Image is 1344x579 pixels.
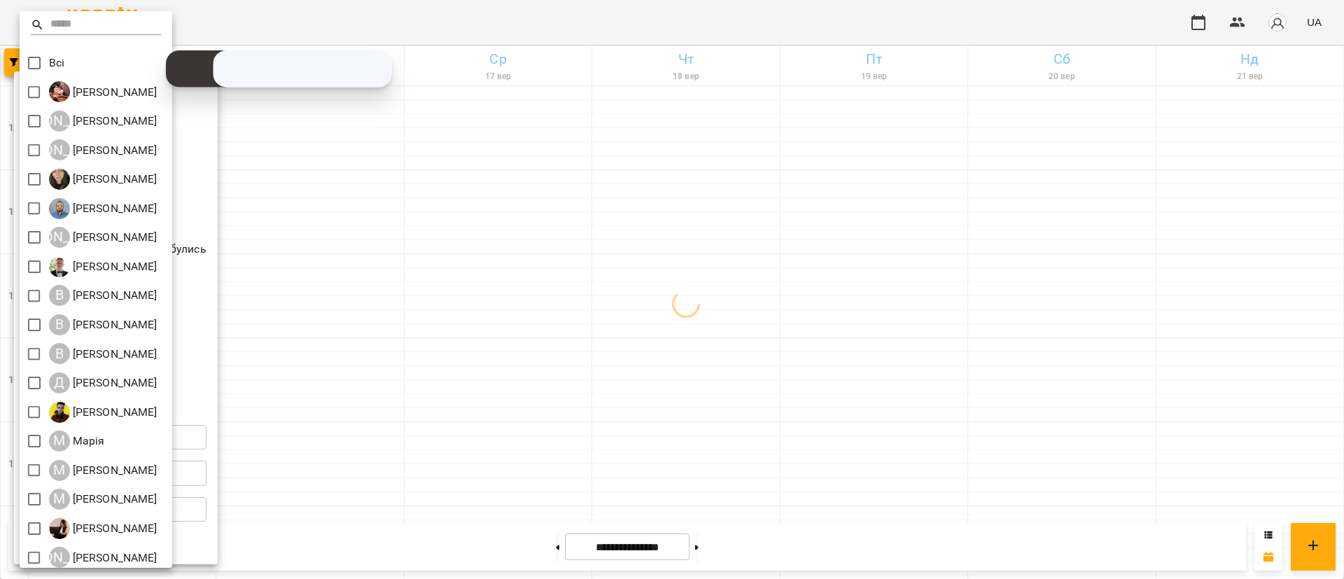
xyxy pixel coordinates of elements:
[49,489,157,510] a: М [PERSON_NAME]
[70,316,157,333] p: [PERSON_NAME]
[49,227,157,248] a: [PERSON_NAME] [PERSON_NAME]
[49,489,157,510] div: Михайло Поліщук
[49,314,157,335] div: Володимир Ярошинський
[49,169,157,190] div: Анастасія Герус
[49,256,70,277] img: В
[70,346,157,363] p: [PERSON_NAME]
[70,550,157,566] p: [PERSON_NAME]
[49,227,157,248] div: Артем Кот
[49,139,157,160] div: Аліна Москаленко
[49,314,70,335] div: В
[49,111,70,132] div: [PERSON_NAME]
[49,169,157,190] a: А [PERSON_NAME]
[49,372,157,393] a: Д [PERSON_NAME]
[49,198,70,219] img: А
[49,343,70,364] div: В
[70,375,157,391] p: [PERSON_NAME]
[49,460,157,481] a: М [PERSON_NAME]
[49,81,157,102] a: І [PERSON_NAME]
[49,547,157,568] div: Ніна Марчук
[49,198,157,219] a: А [PERSON_NAME]
[70,229,157,246] p: [PERSON_NAME]
[70,404,157,421] p: [PERSON_NAME]
[49,402,157,423] a: Д [PERSON_NAME]
[49,256,157,277] a: В [PERSON_NAME]
[49,402,70,423] img: Д
[49,227,70,248] div: [PERSON_NAME]
[49,139,157,160] a: [PERSON_NAME] [PERSON_NAME]
[49,81,70,102] img: І
[49,518,70,539] img: Н
[70,142,157,159] p: [PERSON_NAME]
[70,84,157,101] p: [PERSON_NAME]
[49,256,157,277] div: Вадим Моргун
[49,489,70,510] div: М
[49,547,70,568] div: [PERSON_NAME]
[49,431,105,452] a: М Марія
[49,343,157,364] a: В [PERSON_NAME]
[49,547,157,568] a: [PERSON_NAME] [PERSON_NAME]
[49,431,70,452] div: М
[70,113,157,130] p: [PERSON_NAME]
[49,285,70,306] div: В
[49,169,70,190] img: А
[49,285,157,306] div: Владислав Границький
[70,520,157,537] p: [PERSON_NAME]
[49,460,70,481] div: М
[49,518,157,539] a: Н [PERSON_NAME]
[49,285,157,306] a: В [PERSON_NAME]
[70,491,157,508] p: [PERSON_NAME]
[49,139,70,160] div: [PERSON_NAME]
[70,462,157,479] p: [PERSON_NAME]
[49,460,157,481] div: Микита Пономарьов
[49,314,157,335] a: В [PERSON_NAME]
[49,518,157,539] div: Надія Шрай
[49,111,157,132] a: [PERSON_NAME] [PERSON_NAME]
[70,171,157,188] p: [PERSON_NAME]
[49,111,157,132] div: Альберт Волков
[70,200,157,217] p: [PERSON_NAME]
[49,372,70,393] div: Д
[70,433,105,449] p: Марія
[49,55,64,71] p: Всі
[70,287,157,304] p: [PERSON_NAME]
[49,81,157,102] div: Ілля Петруша
[49,431,105,452] div: Марія
[70,258,157,275] p: [PERSON_NAME]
